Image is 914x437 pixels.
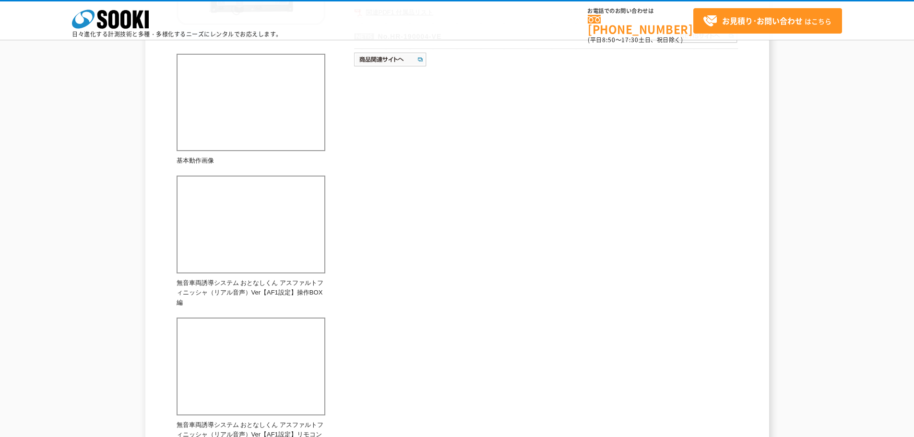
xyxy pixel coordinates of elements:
span: お電話でのお問い合わせは [588,8,693,14]
span: (平日 ～ 土日、祝日除く) [588,35,683,44]
img: 商品関連サイトへ [354,52,427,67]
a: お見積り･お問い合わせはこちら [693,8,842,34]
p: 日々進化する計測技術と多種・多様化するニーズにレンタルでお応えします。 [72,31,282,37]
span: 17:30 [621,35,639,44]
a: [PHONE_NUMBER] [588,15,693,35]
p: 無音車両誘導システム おとなしくん アスファルトフィニッシャ（リアル音声）Ver【AF1設定】操作BOX編 [177,278,325,308]
strong: お見積り･お問い合わせ [722,15,803,26]
span: はこちら [703,14,831,28]
p: 基本動作画像 [177,156,325,166]
span: 8:50 [602,35,616,44]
